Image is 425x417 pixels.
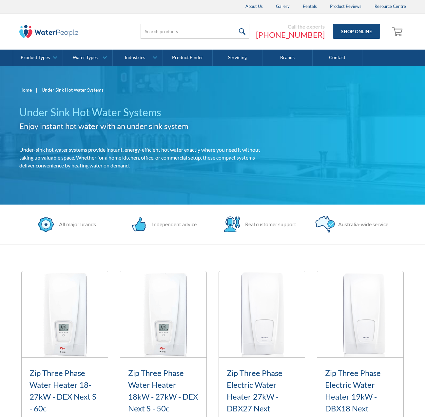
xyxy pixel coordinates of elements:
[125,55,145,60] div: Industries
[227,367,297,414] h3: Zip Three Phase Electric Water Heater 27kW - DBX27 Next
[390,24,406,39] a: Open empty cart
[313,50,362,66] a: Contact
[42,86,104,93] div: Under Sink Hot Water Systems
[392,26,404,36] img: shopping cart
[19,86,32,93] a: Home
[317,271,403,358] img: Zip Three Phase Electric Water Heater 19kW - DBX18 Next
[73,55,98,60] div: Water Types
[29,367,100,414] h3: Zip Three Phase Water Heater 18-27kW - DEX Next S - 60c
[333,24,380,39] a: Shop Online
[19,120,271,132] h2: Enjoy instant hot water with an under sink system
[163,50,213,66] a: Product Finder
[242,220,296,228] div: Real customer support
[63,50,112,66] a: Water Types
[128,367,199,414] h3: Zip Three Phase Water Heater 18kW - 27kW - DEX Next S - 50c
[19,146,271,169] p: Under-sink hot water systems provide instant, energy-efficient hot water exactly where you need i...
[256,23,325,30] div: Call the experts
[13,50,63,66] a: Product Types
[113,50,162,66] a: Industries
[262,50,312,66] a: Brands
[213,50,262,66] a: Servicing
[22,271,108,358] img: Zip Three Phase Water Heater 18-27kW - DEX Next S - 60c
[56,220,96,228] div: All major brands
[19,25,78,38] img: The Water People
[149,220,197,228] div: Independent advice
[325,367,396,414] h3: Zip Three Phase Electric Water Heater 19kW - DBX18 Next
[35,86,38,94] div: |
[335,220,388,228] div: Australia-wide service
[21,55,50,60] div: Product Types
[141,24,249,39] input: Search products
[219,271,305,358] img: Zip Three Phase Electric Water Heater 27kW - DBX27 Next
[120,271,206,358] img: Zip Three Phase Water Heater 18kW - 27kW - DEX Next S - 50c
[19,104,271,120] h1: Under Sink Hot Water Systems
[256,30,325,40] a: [PHONE_NUMBER]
